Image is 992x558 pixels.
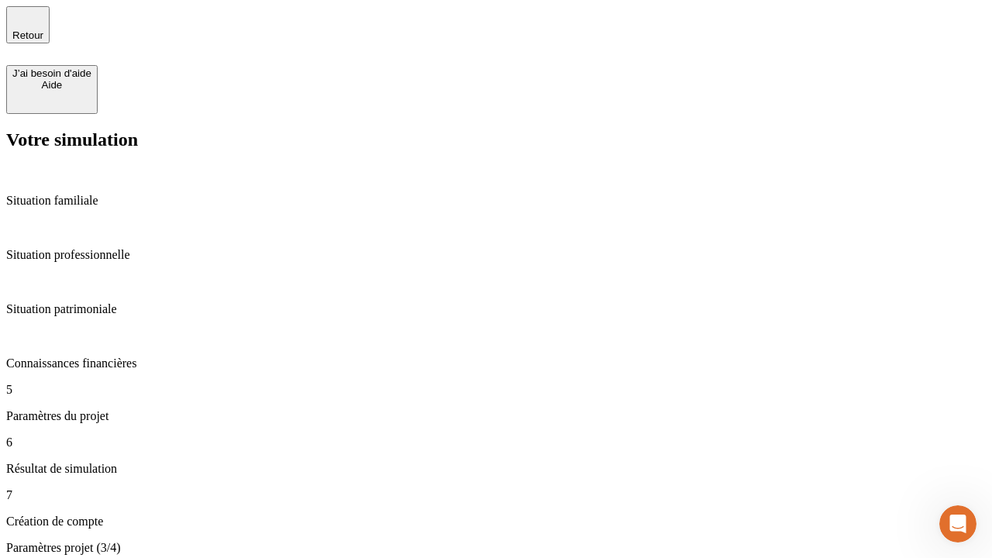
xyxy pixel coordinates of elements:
p: 7 [6,488,986,502]
iframe: Intercom live chat [939,505,976,542]
span: Retour [12,29,43,41]
p: Paramètres du projet [6,409,986,423]
p: 6 [6,436,986,449]
p: Connaissances financières [6,356,986,370]
p: Paramètres projet (3/4) [6,541,986,555]
div: Aide [12,79,91,91]
h2: Votre simulation [6,129,986,150]
button: Retour [6,6,50,43]
p: 5 [6,383,986,397]
p: Situation patrimoniale [6,302,986,316]
div: J’ai besoin d'aide [12,67,91,79]
p: Situation familiale [6,194,986,208]
p: Résultat de simulation [6,462,986,476]
p: Situation professionnelle [6,248,986,262]
button: J’ai besoin d'aideAide [6,65,98,114]
p: Création de compte [6,515,986,529]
